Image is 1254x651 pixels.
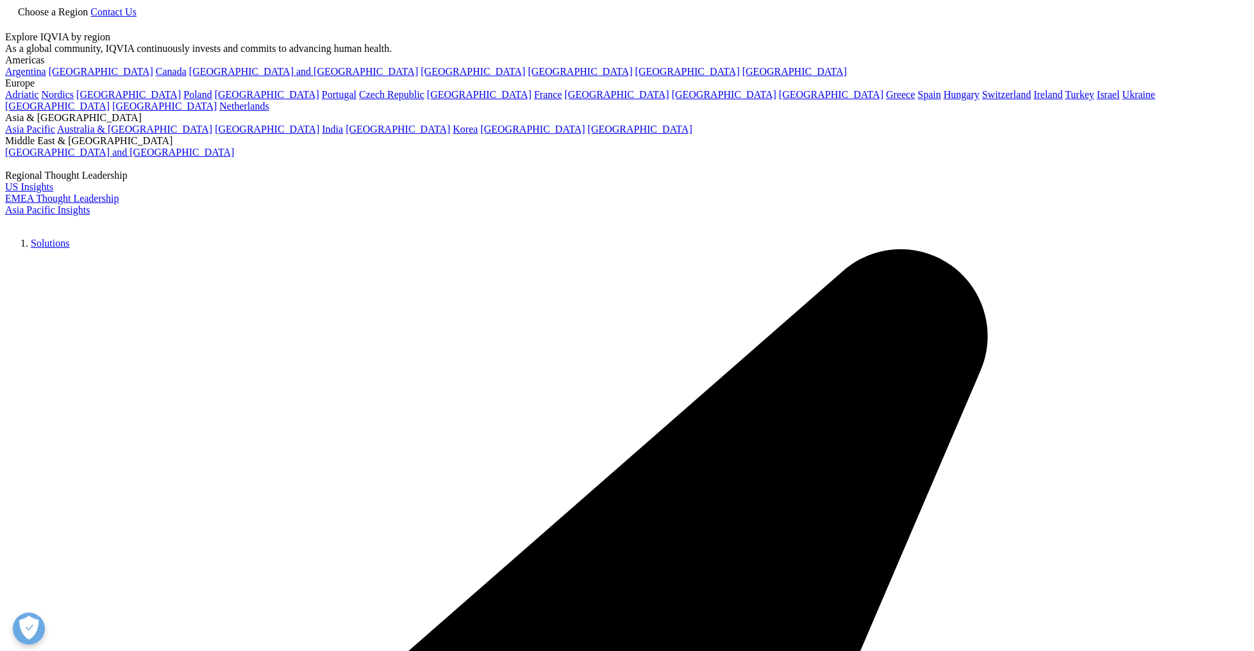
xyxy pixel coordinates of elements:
[219,101,269,111] a: Netherlands
[779,89,883,100] a: [GEOGRAPHIC_DATA]
[5,43,1249,54] div: As a global community, IQVIA continuously invests and commits to advancing human health.
[421,66,525,77] a: [GEOGRAPHIC_DATA]
[944,89,980,100] a: Hungary
[5,204,90,215] a: Asia Pacific Insights
[742,66,847,77] a: [GEOGRAPHIC_DATA]
[5,89,38,100] a: Adriatic
[215,124,319,135] a: [GEOGRAPHIC_DATA]
[565,89,669,100] a: [GEOGRAPHIC_DATA]
[90,6,137,17] a: Contact Us
[359,89,424,100] a: Czech Republic
[5,124,55,135] a: Asia Pacific
[5,135,1249,147] div: Middle East & [GEOGRAPHIC_DATA]
[5,170,1249,181] div: Regional Thought Leadership
[346,124,450,135] a: [GEOGRAPHIC_DATA]
[183,89,212,100] a: Poland
[480,124,585,135] a: [GEOGRAPHIC_DATA]
[1097,89,1120,100] a: Israel
[5,31,1249,43] div: Explore IQVIA by region
[5,78,1249,89] div: Europe
[528,66,632,77] a: [GEOGRAPHIC_DATA]
[5,54,1249,66] div: Americas
[18,6,88,17] span: Choose a Region
[5,147,234,158] a: [GEOGRAPHIC_DATA] and [GEOGRAPHIC_DATA]
[57,124,212,135] a: Australia & [GEOGRAPHIC_DATA]
[76,89,181,100] a: [GEOGRAPHIC_DATA]
[5,181,53,192] a: US Insights
[1122,89,1155,100] a: Ukraine
[672,89,776,100] a: [GEOGRAPHIC_DATA]
[427,89,531,100] a: [GEOGRAPHIC_DATA]
[31,238,69,249] a: Solutions
[635,66,740,77] a: [GEOGRAPHIC_DATA]
[534,89,562,100] a: France
[5,66,46,77] a: Argentina
[41,89,74,100] a: Nordics
[588,124,692,135] a: [GEOGRAPHIC_DATA]
[453,124,478,135] a: Korea
[322,89,356,100] a: Portugal
[5,101,110,111] a: [GEOGRAPHIC_DATA]
[112,101,217,111] a: [GEOGRAPHIC_DATA]
[189,66,418,77] a: [GEOGRAPHIC_DATA] and [GEOGRAPHIC_DATA]
[156,66,187,77] a: Canada
[917,89,940,100] a: Spain
[49,66,153,77] a: [GEOGRAPHIC_DATA]
[5,193,119,204] a: EMEA Thought Leadership
[1033,89,1062,100] a: Ireland
[5,112,1249,124] div: Asia & [GEOGRAPHIC_DATA]
[13,613,45,645] button: Open Preferences
[886,89,915,100] a: Greece
[322,124,343,135] a: India
[1065,89,1094,100] a: Turkey
[215,89,319,100] a: [GEOGRAPHIC_DATA]
[982,89,1031,100] a: Switzerland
